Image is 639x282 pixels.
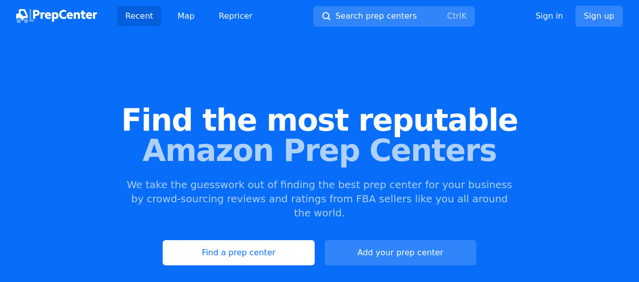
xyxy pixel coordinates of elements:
[169,6,203,26] a: Map
[211,6,261,26] a: Repricer
[325,240,476,265] a: Add your prep center
[163,240,314,265] a: Find a prep center
[16,135,623,165] span: Amazon Prep Centers
[461,11,467,21] kbd: K
[117,6,161,26] a: Recent
[335,10,417,22] span: Search prep centers
[535,10,563,22] a: Sign in
[16,105,623,135] span: Find the most reputable
[575,6,623,27] a: Sign up
[447,11,461,21] kbd: Ctrl
[313,6,475,27] button: Search prep centersCtrlK
[126,178,514,220] p: We take the guesswork out of finding the best prep center for your business by crowd-sourcing rev...
[16,9,97,23] img: PrepCenter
